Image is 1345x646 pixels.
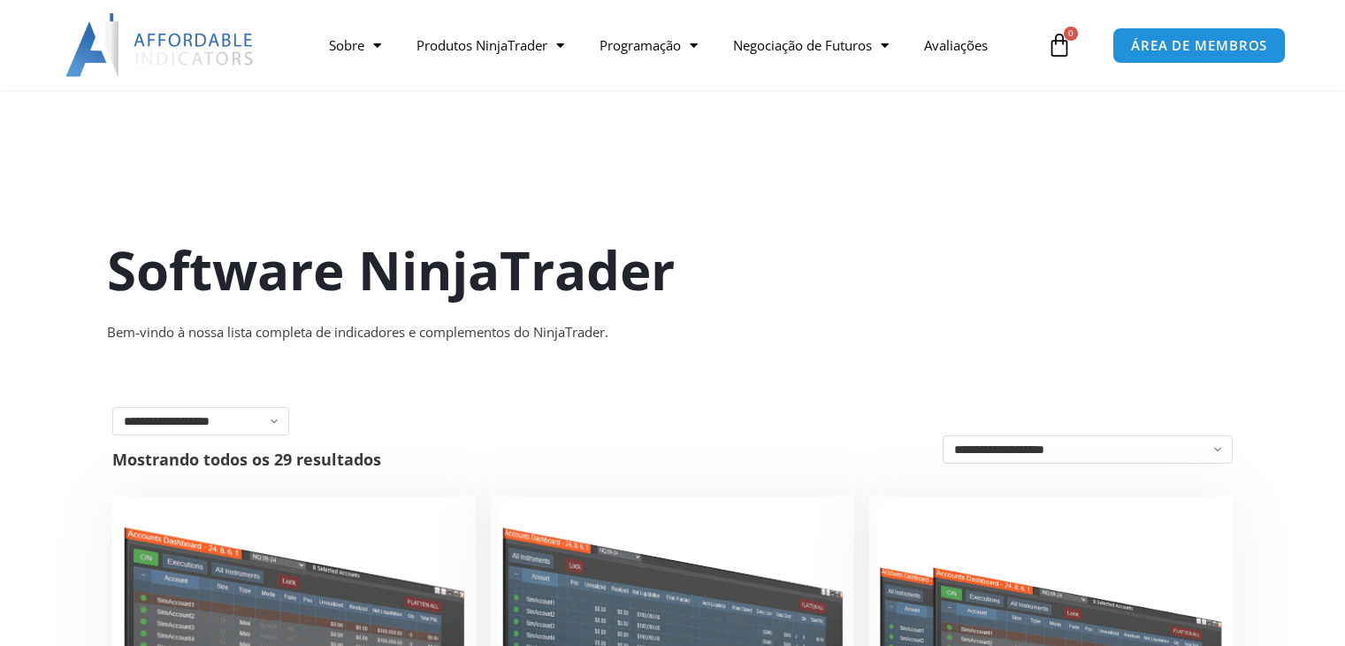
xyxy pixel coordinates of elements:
font: Sobre [329,36,364,54]
a: Sobre [311,25,399,65]
font: Negociação de Futuros [733,36,872,54]
a: Avaliações [906,25,1005,65]
font: Software NinjaTrader [107,234,675,306]
a: Negociação de Futuros [715,25,906,65]
select: Pedido de loja [943,435,1233,464]
a: ÁREA DE MEMBROS [1112,27,1287,64]
nav: Menu [311,25,1043,65]
font: Produtos NinjaTrader [416,36,547,54]
font: Bem-vindo à nossa lista completa de indicadores e complementos do NinjaTrader. [107,323,608,341]
a: Programação [582,25,715,65]
font: Mostrando todos os 29 resultados [112,449,381,470]
font: Avaliações [924,36,988,54]
a: Produtos NinjaTrader [399,25,582,65]
font: Programação [600,36,681,54]
font: 0 [1068,27,1074,39]
a: 0 [1020,19,1098,71]
font: ÁREA DE MEMBROS [1131,36,1268,54]
img: LogoAI | Indicadores Acessíveis – NinjaTrader [65,13,256,77]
